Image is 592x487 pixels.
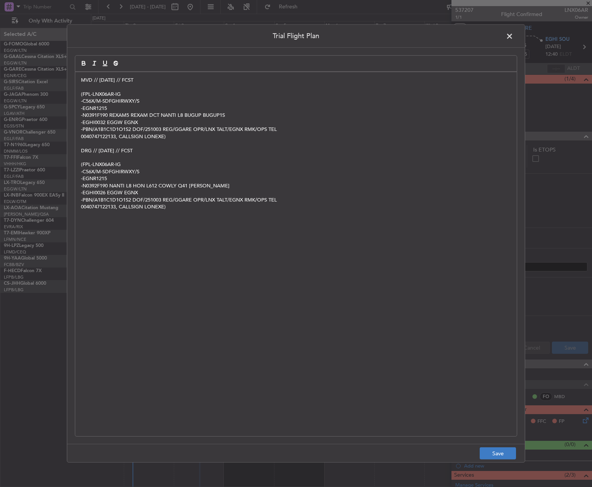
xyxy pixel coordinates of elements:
p: -N0392F190 NANTI L8 HON L612 COWLY Q41 [PERSON_NAME] [81,182,511,189]
p: (FPL-LNX06AR-IG [81,161,511,168]
p: 0040747122133, CALLSIGN LONEXE) [81,203,511,210]
p: -EGHI0026 EGGW EGNX [81,189,511,196]
p: DRG // [DATE] // FCST [81,147,511,154]
p: -PBN/A1B1C1D1O1S2 DOF/251003 REG/GGARE OPR/LNX TALT/EGNX RMK/OPS TEL [81,197,511,203]
p: -EGNR1215 [81,175,511,182]
p: -C56X/M-SDFGHIRWXY/S [81,168,511,175]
